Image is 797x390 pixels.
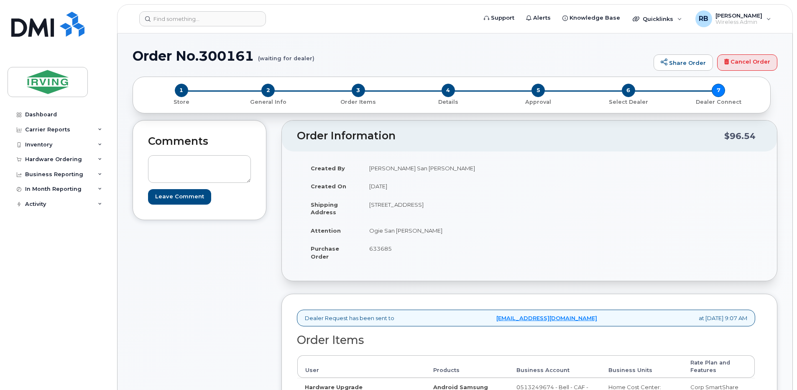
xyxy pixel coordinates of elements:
th: Business Account [509,355,601,378]
a: 1 Store [140,97,223,106]
td: Ogie San [PERSON_NAME] [362,221,523,240]
strong: Shipping Address [311,201,338,216]
span: 1 [175,84,188,97]
p: Select Dealer [587,98,670,106]
span: 6 [622,84,635,97]
th: User [297,355,426,378]
p: Order Items [317,98,400,106]
td: [STREET_ADDRESS] [362,195,523,221]
p: Store [143,98,220,106]
h2: Comments [148,136,251,147]
strong: Created On [311,183,346,190]
p: Details [406,98,490,106]
a: Cancel Order [717,54,777,71]
strong: Purchase Order [311,245,339,260]
span: 4 [442,84,455,97]
p: Approval [497,98,580,106]
span: 2 [261,84,275,97]
div: $96.54 [724,128,756,144]
span: 633685 [369,245,392,252]
input: Leave Comment [148,189,211,205]
small: (waiting for dealer) [258,49,314,62]
th: Products [426,355,509,378]
h2: Order Items [297,334,755,346]
a: 4 Details [403,97,493,106]
a: 2 General Info [223,97,313,106]
span: 3 [352,84,365,97]
td: [PERSON_NAME] San [PERSON_NAME] [362,159,523,177]
span: 5 [531,84,545,97]
th: Rate Plan and Features [683,355,755,378]
strong: Created By [311,165,345,172]
a: 3 Order Items [313,97,403,106]
a: [EMAIL_ADDRESS][DOMAIN_NAME] [496,314,597,322]
h2: Order Information [297,130,724,142]
a: 6 Select Dealer [583,97,673,106]
p: General Info [226,98,309,106]
strong: Attention [311,227,341,234]
th: Business Units [601,355,683,378]
a: Share Order [654,54,713,71]
td: [DATE] [362,177,523,195]
div: Dealer Request has been sent to at [DATE] 9:07 AM [297,310,755,327]
h1: Order No.300161 [133,49,649,63]
a: 5 Approval [493,97,583,106]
